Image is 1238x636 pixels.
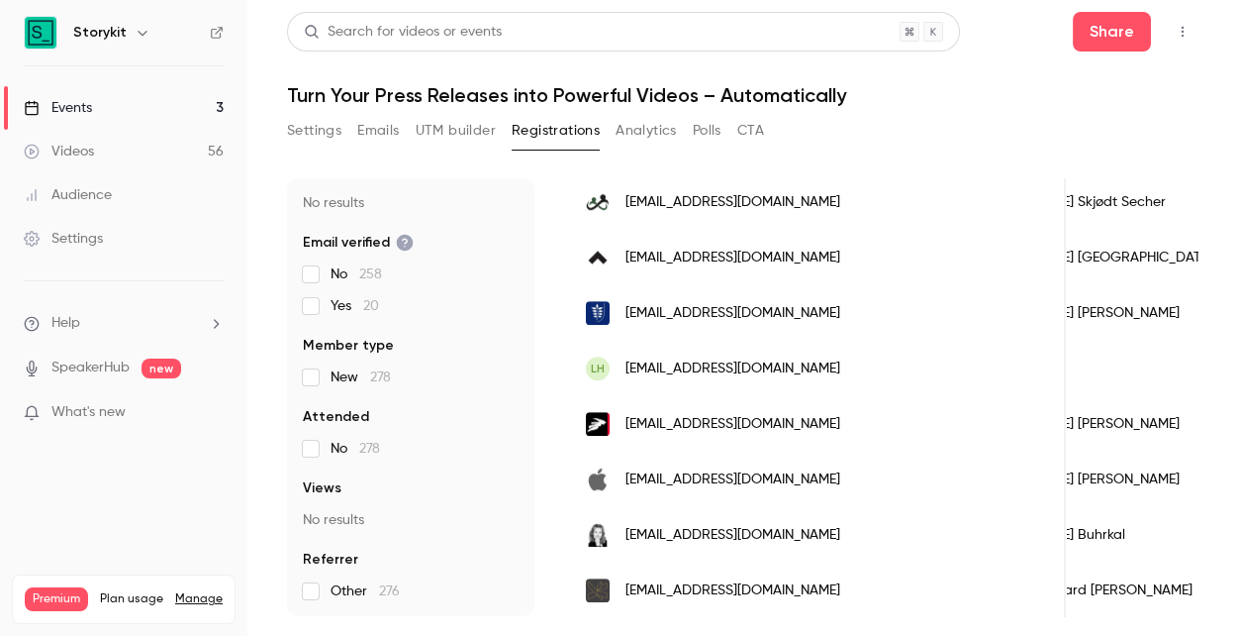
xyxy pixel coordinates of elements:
span: Views [303,478,341,498]
div: Search for videos or events [304,22,502,43]
a: SpeakerHub [51,358,130,378]
p: No results [303,193,519,213]
button: Registrations [512,115,600,147]
div: Audience [24,185,112,205]
img: njordlaw.com [586,246,610,269]
span: No [331,265,382,284]
p: No results [303,510,519,530]
span: Premium [25,587,88,611]
span: Referrer [303,550,358,570]
span: [EMAIL_ADDRESS][DOMAIN_NAME] [625,192,840,213]
img: Storykit [25,17,56,49]
span: Member type [303,336,394,356]
span: Yes [331,296,379,316]
iframe: Noticeable Trigger [200,404,224,422]
button: Polls [693,115,721,147]
span: [EMAIL_ADDRESS][DOMAIN_NAME] [625,414,840,435]
button: UTM builder [416,115,496,147]
div: Videos [24,142,94,161]
span: [EMAIL_ADDRESS][DOMAIN_NAME] [625,581,840,601]
section: facet-groups [303,161,519,601]
a: Manage [175,591,223,607]
button: CTA [737,115,764,147]
span: 278 [370,371,391,384]
span: [EMAIL_ADDRESS][DOMAIN_NAME] [625,525,840,546]
span: 276 [379,584,400,598]
span: No [331,439,380,459]
span: New [331,368,391,387]
span: [EMAIL_ADDRESS][DOMAIN_NAME] [625,248,840,268]
span: Other [331,582,400,601]
span: [EMAIL_ADDRESS][DOMAIN_NAME] [625,359,840,379]
span: What's new [51,402,126,423]
img: ceppbranding.com [586,523,610,547]
span: Plan usage [100,591,163,607]
button: Settings [287,115,341,147]
span: Attended [303,407,369,427]
div: Settings [24,229,103,249]
button: Share [1073,12,1151,52]
img: teknologisk.dk [586,412,610,436]
div: Events [24,98,92,118]
span: Email verified [303,233,414,253]
img: via.dk [586,579,610,602]
button: Analytics [616,115,677,147]
h1: Turn Your Press Releases into Powerful Videos – Automatically [287,83,1198,107]
span: Help [51,313,80,334]
span: 258 [359,267,382,281]
li: help-dropdown-opener [24,313,224,334]
button: Emails [357,115,399,147]
span: LH [591,360,605,377]
span: [EMAIL_ADDRESS][DOMAIN_NAME] [625,303,840,324]
img: mac.com [586,468,610,491]
img: kjaersgaardadvokater.dk [586,190,610,214]
span: new [142,359,181,378]
span: [EMAIL_ADDRESS][DOMAIN_NAME] [625,470,840,490]
h6: Storykit [73,23,127,43]
span: 20 [363,299,379,313]
span: 278 [359,442,380,456]
img: rudersdal.dk [586,301,610,325]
